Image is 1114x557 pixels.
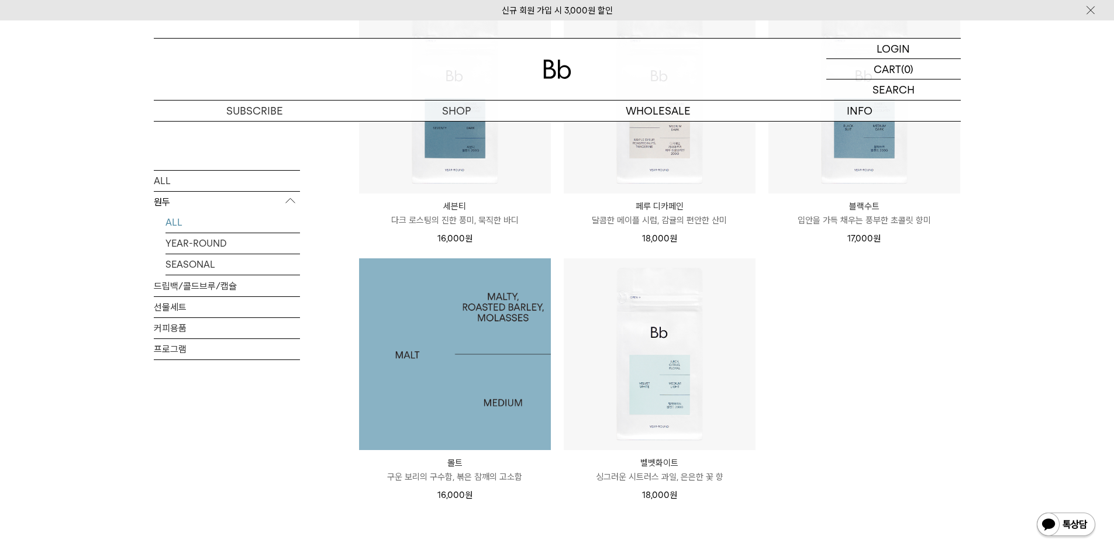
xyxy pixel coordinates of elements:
img: 카카오톡 채널 1:1 채팅 버튼 [1036,511,1096,539]
a: 몰트 [359,258,551,450]
p: CART [874,59,901,79]
a: ALL [154,170,300,191]
span: 16,000 [437,233,472,244]
p: 구운 보리의 구수함, 볶은 참깨의 고소함 [359,470,551,484]
a: SEASONAL [165,254,300,274]
img: 벨벳화이트 [564,258,756,450]
a: YEAR-ROUND [165,233,300,253]
a: 몰트 구운 보리의 구수함, 볶은 참깨의 고소함 [359,456,551,484]
p: 세븐티 [359,199,551,213]
img: 1000000026_add2_06.jpg [359,258,551,450]
a: LOGIN [826,39,961,59]
a: ALL [165,212,300,232]
a: CART (0) [826,59,961,79]
span: 18,000 [642,490,677,500]
p: SEARCH [872,79,915,100]
a: 커피용품 [154,317,300,338]
p: WHOLESALE [557,101,759,121]
a: 신규 회원 가입 시 3,000원 할인 [502,5,613,16]
a: SUBSCRIBE [154,101,356,121]
p: 입안을 가득 채우는 풍부한 초콜릿 향미 [768,213,960,227]
span: 17,000 [847,233,881,244]
span: 원 [465,490,472,500]
p: LOGIN [877,39,910,58]
span: 16,000 [437,490,472,500]
span: 원 [465,233,472,244]
p: 달콤한 메이플 시럽, 감귤의 편안한 산미 [564,213,756,227]
p: INFO [759,101,961,121]
a: 벨벳화이트 싱그러운 시트러스 과일, 은은한 꽃 향 [564,456,756,484]
a: SHOP [356,101,557,121]
span: 원 [670,490,677,500]
span: 18,000 [642,233,677,244]
span: 원 [873,233,881,244]
p: 페루 디카페인 [564,199,756,213]
a: 프로그램 [154,338,300,359]
p: 몰트 [359,456,551,470]
p: 다크 로스팅의 진한 풍미, 묵직한 바디 [359,213,551,227]
a: 세븐티 다크 로스팅의 진한 풍미, 묵직한 바디 [359,199,551,227]
a: 선물세트 [154,296,300,317]
p: 블랙수트 [768,199,960,213]
img: 로고 [543,60,571,79]
a: 페루 디카페인 달콤한 메이플 시럽, 감귤의 편안한 산미 [564,199,756,227]
a: 드립백/콜드브루/캡슐 [154,275,300,296]
p: (0) [901,59,913,79]
span: 원 [670,233,677,244]
a: 블랙수트 입안을 가득 채우는 풍부한 초콜릿 향미 [768,199,960,227]
p: 원두 [154,191,300,212]
p: 싱그러운 시트러스 과일, 은은한 꽃 향 [564,470,756,484]
p: 벨벳화이트 [564,456,756,470]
